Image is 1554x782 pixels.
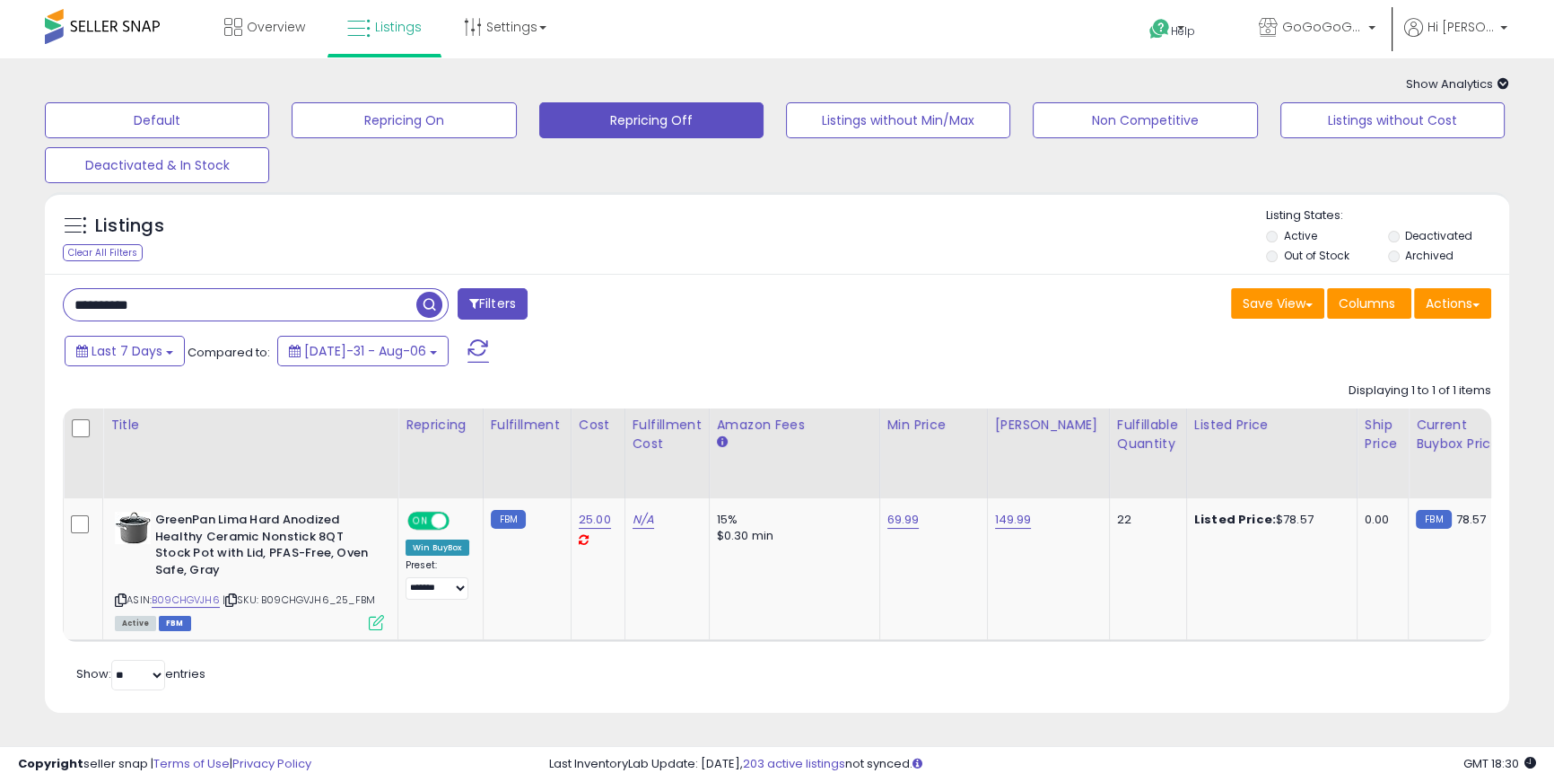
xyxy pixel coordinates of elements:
a: 69.99 [887,511,920,529]
div: Amazon Fees [717,416,872,435]
a: 203 active listings [743,755,845,772]
a: Privacy Policy [232,755,311,772]
span: Listings [375,18,422,36]
span: Show Analytics [1406,75,1509,92]
button: Repricing Off [539,102,764,138]
div: Cost [579,416,617,435]
div: Displaying 1 to 1 of 1 items [1349,382,1491,400]
label: Archived [1405,248,1454,263]
span: Hi [PERSON_NAME] [1427,18,1495,36]
button: [DATE]-31 - Aug-06 [277,336,449,366]
small: Amazon Fees. [717,435,728,451]
div: Fulfillment [491,416,563,435]
strong: Copyright [18,755,83,772]
div: Repricing [406,416,476,435]
div: 22 [1117,512,1173,528]
span: GoGoGoGoneLLC [1282,18,1363,36]
p: Listing States: [1266,207,1509,224]
div: Ship Price [1365,416,1401,453]
div: 15% [717,512,866,528]
button: Listings without Cost [1280,102,1505,138]
div: Title [110,416,390,435]
div: Last InventoryLab Update: [DATE], not synced. [549,756,1536,773]
span: 2025-08-14 18:30 GMT [1463,755,1536,772]
span: All listings currently available for purchase on Amazon [115,616,156,631]
div: seller snap | | [18,756,311,773]
i: Get Help [1148,18,1171,40]
h5: Listings [95,214,164,239]
label: Active [1283,228,1316,243]
div: Current Buybox Price [1416,416,1508,453]
small: FBM [491,510,526,529]
b: GreenPan Lima Hard Anodized Healthy Ceramic Nonstick 8QT Stock Pot with Lid, PFAS-Free, Oven Safe... [155,512,373,583]
small: FBM [1416,510,1451,529]
button: Actions [1414,288,1491,319]
button: Repricing On [292,102,516,138]
button: Non Competitive [1033,102,1257,138]
img: 31e8SqE8aQL._SL40_.jpg [115,512,151,544]
span: Last 7 Days [92,342,162,360]
div: Clear All Filters [63,244,143,261]
button: Save View [1231,288,1324,319]
div: Win BuyBox [406,540,469,556]
div: Listed Price [1194,416,1349,435]
button: Filters [458,288,528,320]
span: Help [1171,23,1195,39]
span: Columns [1339,294,1395,312]
label: Out of Stock [1283,248,1349,263]
span: Show: entries [76,665,205,682]
a: 149.99 [995,511,1032,529]
a: Help [1135,4,1230,58]
a: N/A [633,511,654,529]
div: Preset: [406,559,469,600]
button: Last 7 Days [65,336,185,366]
label: Deactivated [1405,228,1472,243]
div: Min Price [887,416,980,435]
a: Terms of Use [153,755,230,772]
div: Fulfillable Quantity [1117,416,1179,453]
span: | SKU: B09CHGVJH6_25_FBM [223,593,375,607]
button: Listings without Min/Max [786,102,1010,138]
div: 0.00 [1365,512,1394,528]
a: 25.00 [579,511,611,529]
div: $0.30 min [717,528,866,544]
span: [DATE]-31 - Aug-06 [304,342,426,360]
b: Listed Price: [1194,511,1276,528]
span: Compared to: [188,344,270,361]
span: Overview [247,18,305,36]
span: ON [409,514,432,529]
span: 78.57 [1456,511,1487,528]
span: FBM [159,616,191,631]
button: Default [45,102,269,138]
button: Columns [1327,288,1411,319]
button: Deactivated & In Stock [45,147,269,183]
div: ASIN: [115,512,384,628]
a: Hi [PERSON_NAME] [1404,18,1507,58]
div: $78.57 [1194,512,1343,528]
a: B09CHGVJH6 [152,593,220,608]
span: OFF [447,514,476,529]
div: Fulfillment Cost [633,416,702,453]
div: [PERSON_NAME] [995,416,1102,435]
